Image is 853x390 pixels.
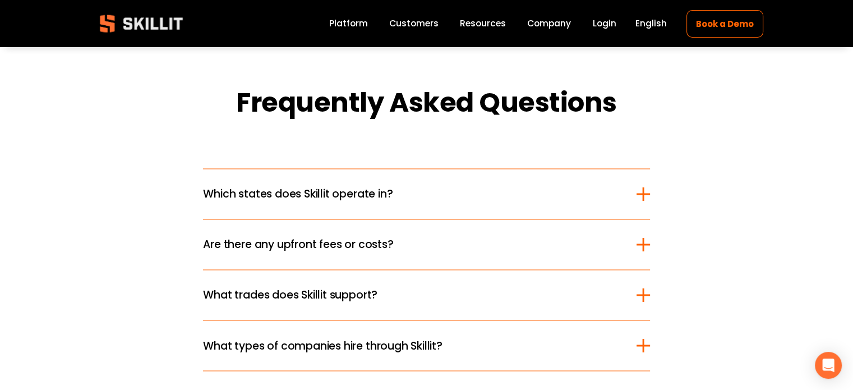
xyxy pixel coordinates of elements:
[389,16,439,31] a: Customers
[203,219,649,269] button: Are there any upfront fees or costs?
[592,16,616,31] a: Login
[635,17,667,30] span: English
[686,10,763,38] a: Book a Demo
[203,337,636,354] span: What types of companies hire through Skillit?
[203,320,649,370] button: What types of companies hire through Skillit?
[90,7,192,40] img: Skillit
[527,16,571,31] a: Company
[460,16,506,31] a: folder dropdown
[635,16,667,31] div: language picker
[203,186,636,202] span: Which states does Skillit operate in?
[203,287,636,303] span: What trades does Skillit support?
[203,236,636,253] span: Are there any upfront fees or costs?
[236,84,617,121] strong: Frequently Asked Questions
[460,17,506,30] span: Resources
[329,16,368,31] a: Platform
[203,270,649,320] button: What trades does Skillit support?
[815,352,842,379] div: Open Intercom Messenger
[203,169,649,219] button: Which states does Skillit operate in?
